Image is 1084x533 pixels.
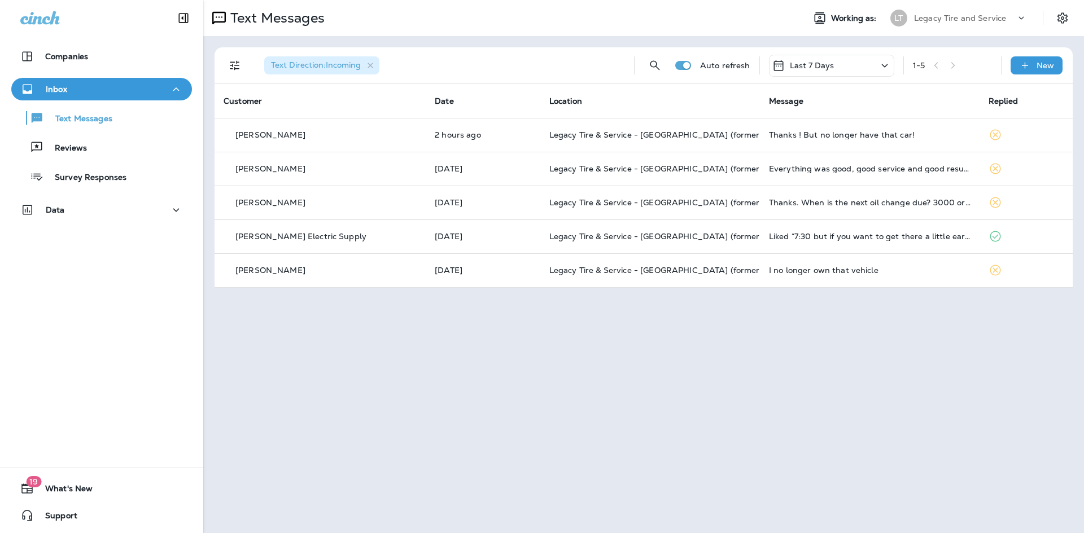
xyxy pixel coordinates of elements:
[271,60,361,70] span: Text Direction : Incoming
[11,165,192,188] button: Survey Responses
[34,511,77,525] span: Support
[549,231,868,241] span: Legacy Tire & Service - [GEOGRAPHIC_DATA] (formerly Magic City Tire & Service)
[913,61,925,70] div: 1 - 5
[43,173,126,183] p: Survey Responses
[549,96,582,106] span: Location
[549,164,868,174] span: Legacy Tire & Service - [GEOGRAPHIC_DATA] (formerly Magic City Tire & Service)
[435,164,531,173] p: Sep 6, 2025 08:17 AM
[549,197,868,208] span: Legacy Tire & Service - [GEOGRAPHIC_DATA] (formerly Magic City Tire & Service)
[46,85,67,94] p: Inbox
[700,61,750,70] p: Auto refresh
[914,14,1006,23] p: Legacy Tire and Service
[769,266,971,275] div: I no longer own that vehicle
[235,198,305,207] p: [PERSON_NAME]
[26,476,41,487] span: 19
[1037,61,1054,70] p: New
[435,130,531,139] p: Sep 8, 2025 06:17 AM
[11,106,192,130] button: Text Messages
[226,10,325,27] p: Text Messages
[264,56,379,74] div: Text Direction:Incoming
[549,130,868,140] span: Legacy Tire & Service - [GEOGRAPHIC_DATA] (formerly Magic City Tire & Service)
[43,143,87,154] p: Reviews
[435,266,531,275] p: Sep 3, 2025 11:00 AM
[769,198,971,207] div: Thanks. When is the next oil change due? 3000 or 5000 miles? There isn't a new sticker or I would...
[1052,8,1073,28] button: Settings
[235,164,305,173] p: [PERSON_NAME]
[45,52,88,61] p: Companies
[11,135,192,159] button: Reviews
[235,232,366,241] p: [PERSON_NAME] Electric Supply
[831,14,879,23] span: Working as:
[168,7,199,29] button: Collapse Sidebar
[890,10,907,27] div: LT
[11,477,192,500] button: 19What's New
[11,45,192,68] button: Companies
[34,484,93,497] span: What's New
[224,96,262,106] span: Customer
[235,266,305,275] p: [PERSON_NAME]
[769,96,803,106] span: Message
[11,78,192,100] button: Inbox
[989,96,1018,106] span: Replied
[44,114,112,125] p: Text Messages
[769,130,971,139] div: Thanks ! But no longer have that car!
[224,54,246,77] button: Filters
[549,265,868,275] span: Legacy Tire & Service - [GEOGRAPHIC_DATA] (formerly Magic City Tire & Service)
[11,199,192,221] button: Data
[435,96,454,106] span: Date
[435,232,531,241] p: Sep 5, 2025 06:29 AM
[11,504,192,527] button: Support
[46,205,65,214] p: Data
[644,54,666,77] button: Search Messages
[769,232,971,241] div: Liked “7:30 but if you want to get there a little early maybe 7:15, if i have a technician availa...
[769,164,971,173] div: Everything was good, good service and good results. Keep up the good work!
[235,130,305,139] p: [PERSON_NAME]
[435,198,531,207] p: Sep 5, 2025 12:44 PM
[790,61,834,70] p: Last 7 Days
